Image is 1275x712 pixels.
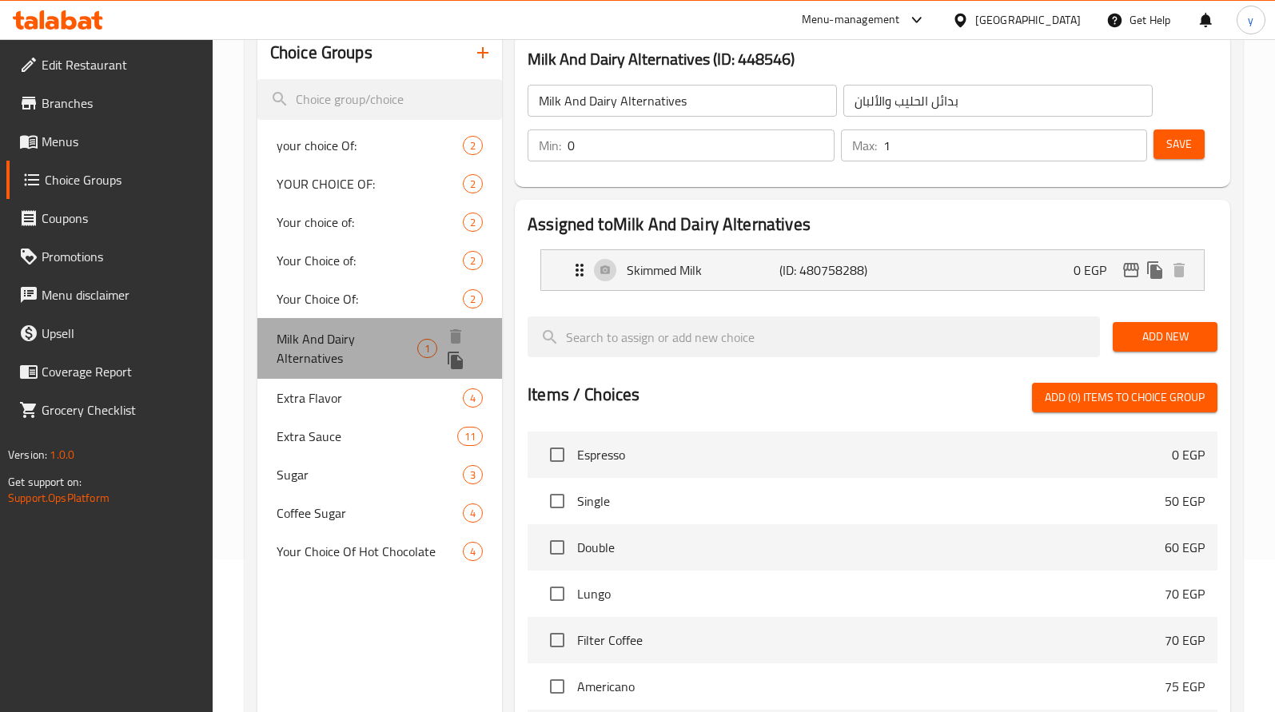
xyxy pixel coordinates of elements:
[464,506,482,521] span: 4
[277,213,463,232] span: Your choice of:
[1248,11,1253,29] span: y
[6,161,213,199] a: Choice Groups
[528,46,1217,72] h3: Milk And Dairy Alternatives (ID: 448546)
[464,292,482,307] span: 2
[42,93,200,113] span: Branches
[464,215,482,230] span: 2
[1153,129,1205,159] button: Save
[463,174,483,193] div: Choices
[463,289,483,308] div: Choices
[45,170,200,189] span: Choice Groups
[42,132,200,151] span: Menus
[528,243,1217,297] li: Expand
[6,391,213,429] a: Grocery Checklist
[577,491,1165,511] span: Single
[50,444,74,465] span: 1.0.0
[257,203,502,241] div: Your choice of:2
[42,55,200,74] span: Edit Restaurant
[42,362,200,381] span: Coverage Report
[444,348,468,372] button: duplicate
[975,11,1081,29] div: [GEOGRAPHIC_DATA]
[464,138,482,153] span: 2
[528,213,1217,237] h2: Assigned to Milk And Dairy Alternatives
[464,177,482,192] span: 2
[6,314,213,352] a: Upsell
[1167,258,1191,282] button: delete
[464,467,482,483] span: 3
[257,280,502,318] div: Your Choice Of:2
[1113,322,1217,352] button: Add New
[257,455,502,494] div: Sugar3
[577,630,1165,650] span: Filter Coffee
[42,209,200,228] span: Coupons
[577,584,1165,603] span: Lungo
[42,400,200,420] span: Grocery Checklist
[458,429,482,444] span: 11
[1119,258,1143,282] button: edit
[528,383,639,407] h2: Items / Choices
[277,136,463,155] span: your choice Of:
[257,241,502,280] div: Your Choice of:2
[42,285,200,304] span: Menu disclaimer
[1143,258,1167,282] button: duplicate
[6,199,213,237] a: Coupons
[463,213,483,232] div: Choices
[277,329,417,368] span: Milk And Dairy Alternatives
[464,253,482,268] span: 2
[8,487,110,508] a: Support.OpsPlatform
[1032,383,1217,412] button: Add (0) items to choice group
[418,341,436,356] span: 1
[1172,445,1205,464] p: 0 EGP
[6,276,213,314] a: Menu disclaimer
[540,577,574,611] span: Select choice
[464,544,482,559] span: 4
[257,494,502,532] div: Coffee Sugar4
[6,84,213,122] a: Branches
[577,538,1165,557] span: Double
[464,391,482,406] span: 4
[577,677,1165,696] span: Americano
[417,339,437,358] div: Choices
[270,41,373,65] h2: Choice Groups
[257,165,502,203] div: YOUR CHOICE OF:2
[8,471,82,492] span: Get support on:
[540,484,574,518] span: Select choice
[540,623,574,657] span: Select choice
[541,250,1204,290] div: Expand
[257,79,502,120] input: search
[1045,388,1205,408] span: Add (0) items to choice group
[277,174,463,193] span: YOUR CHOICE OF:
[1166,134,1192,154] span: Save
[277,465,463,484] span: Sugar
[1165,538,1205,557] p: 60 EGP
[463,542,483,561] div: Choices
[257,532,502,571] div: Your Choice Of Hot Chocolate4
[6,46,213,84] a: Edit Restaurant
[444,324,468,348] button: delete
[257,379,502,417] div: Extra Flavor4
[257,417,502,455] div: Extra Sauce11
[1165,677,1205,696] p: 75 EGP
[277,503,463,523] span: Coffee Sugar
[277,542,463,561] span: Your Choice Of Hot Chocolate
[277,427,457,446] span: Extra Sauce
[1074,261,1119,280] p: 0 EGP
[627,261,779,280] p: Skimmed Milk
[6,237,213,276] a: Promotions
[1165,491,1205,511] p: 50 EGP
[852,136,877,155] p: Max:
[463,503,483,523] div: Choices
[463,465,483,484] div: Choices
[802,10,900,30] div: Menu-management
[528,316,1100,357] input: search
[6,352,213,391] a: Coverage Report
[1126,327,1204,347] span: Add New
[42,247,200,266] span: Promotions
[577,445,1172,464] span: Espresso
[42,324,200,343] span: Upsell
[1165,630,1205,650] p: 70 EGP
[779,261,881,280] p: (ID: 480758288)
[257,126,502,165] div: your choice Of:2
[277,388,463,408] span: Extra Flavor
[257,318,502,379] div: Milk And Dairy Alternatives1deleteduplicate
